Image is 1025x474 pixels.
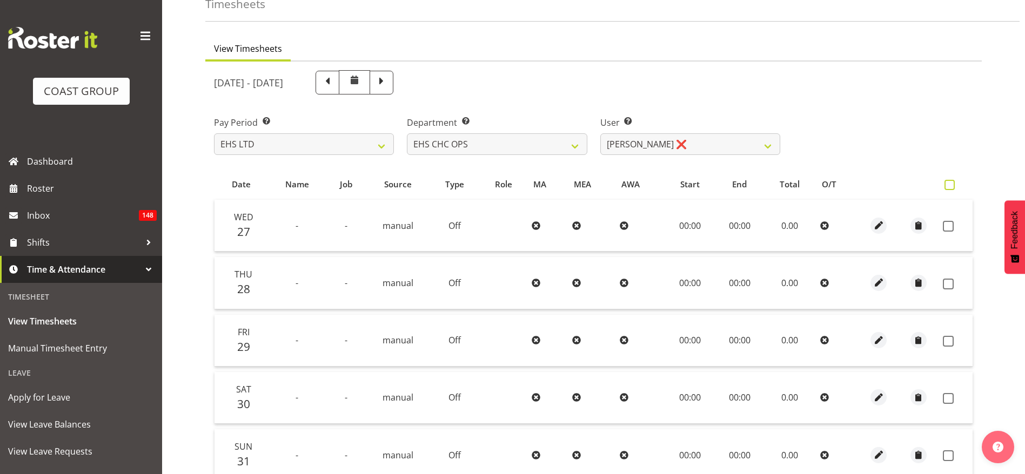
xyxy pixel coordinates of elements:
[600,116,780,129] label: User
[214,116,394,129] label: Pay Period
[383,449,413,461] span: manual
[345,391,347,403] span: -
[3,308,159,335] a: View Timesheets
[715,372,764,424] td: 00:00
[721,178,758,191] div: End
[237,453,250,469] span: 31
[345,220,347,232] span: -
[383,220,413,232] span: manual
[27,234,140,250] span: Shifts
[238,326,250,338] span: Fri
[3,362,159,384] div: Leave
[665,200,715,252] td: 00:00
[296,277,298,289] span: -
[486,178,521,191] div: Role
[3,384,159,411] a: Apply for Leave
[715,315,764,367] td: 00:00
[665,372,715,424] td: 00:00
[296,391,298,403] span: -
[220,178,262,191] div: Date
[8,416,154,432] span: View Leave Balances
[274,178,320,191] div: Name
[214,77,283,89] h5: [DATE] - [DATE]
[430,372,480,424] td: Off
[764,372,816,424] td: 0.00
[237,339,250,354] span: 29
[27,180,157,197] span: Roster
[332,178,360,191] div: Job
[3,411,159,438] a: View Leave Balances
[237,224,250,239] span: 27
[27,207,139,224] span: Inbox
[139,210,157,221] span: 148
[770,178,809,191] div: Total
[533,178,561,191] div: MA
[715,200,764,252] td: 00:00
[8,389,154,405] span: Apply for Leave
[372,178,424,191] div: Source
[8,340,154,356] span: Manual Timesheet Entry
[665,315,715,367] td: 00:00
[235,441,252,452] span: Sun
[27,261,140,277] span: Time & Attendance
[822,178,853,191] div: O/T
[574,178,609,191] div: MEA
[3,335,159,362] a: Manual Timesheet Entry
[3,438,159,465] a: View Leave Requests
[345,277,347,289] span: -
[234,211,253,223] span: Wed
[214,42,282,55] span: View Timesheets
[8,27,97,49] img: Rosterit website logo
[237,281,250,296] span: 28
[1004,200,1025,274] button: Feedback - Show survey
[235,268,252,280] span: Thu
[671,178,709,191] div: Start
[8,443,154,459] span: View Leave Requests
[383,391,413,403] span: manual
[430,315,480,367] td: Off
[296,449,298,461] span: -
[764,200,816,252] td: 0.00
[237,396,250,411] span: 30
[383,277,413,289] span: manual
[407,116,587,129] label: Department
[621,178,658,191] div: AWA
[3,286,159,308] div: Timesheet
[665,257,715,309] td: 00:00
[44,83,119,99] div: COAST GROUP
[1010,211,1020,249] span: Feedback
[383,334,413,346] span: manual
[345,334,347,346] span: -
[430,200,480,252] td: Off
[236,383,251,395] span: Sat
[764,257,816,309] td: 0.00
[764,315,816,367] td: 0.00
[436,178,474,191] div: Type
[27,153,157,170] span: Dashboard
[993,442,1003,452] img: help-xxl-2.png
[345,449,347,461] span: -
[296,220,298,232] span: -
[8,313,154,329] span: View Timesheets
[430,257,480,309] td: Off
[296,334,298,346] span: -
[715,257,764,309] td: 00:00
